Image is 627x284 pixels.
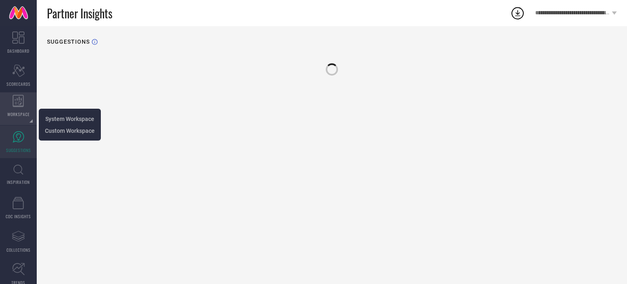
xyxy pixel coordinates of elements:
[7,48,29,54] span: DASHBOARD
[45,115,94,123] a: System Workspace
[7,247,31,253] span: COLLECTIONS
[7,81,31,87] span: SCORECARDS
[45,127,95,134] a: Custom Workspace
[6,147,31,153] span: SUGGESTIONS
[7,179,30,185] span: INSPIRATION
[510,6,525,20] div: Open download list
[45,116,94,122] span: System Workspace
[6,213,31,219] span: CDC INSIGHTS
[47,5,112,22] span: Partner Insights
[7,111,30,117] span: WORKSPACE
[47,38,90,45] h1: SUGGESTIONS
